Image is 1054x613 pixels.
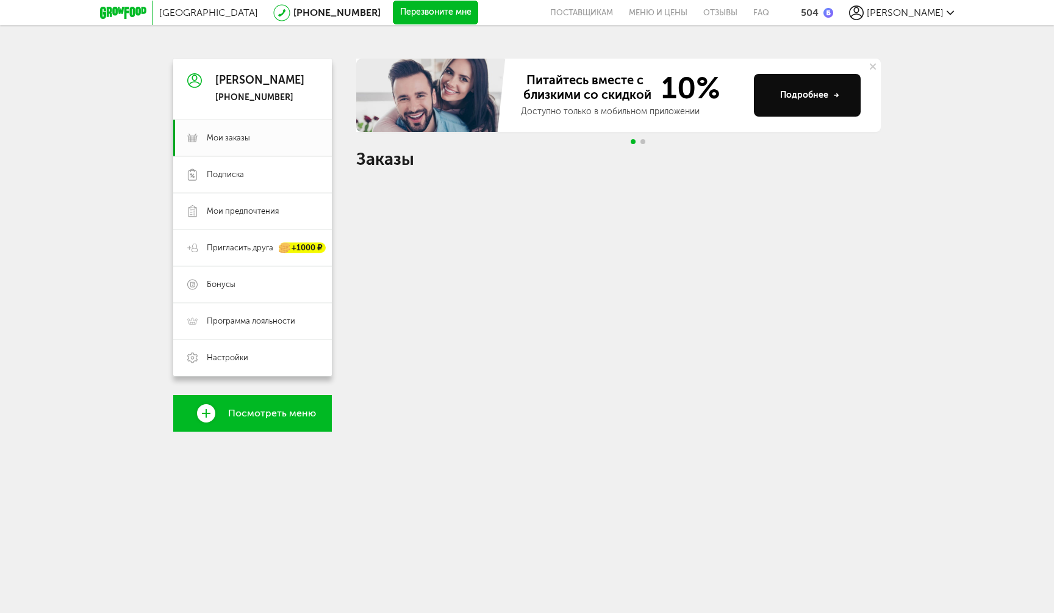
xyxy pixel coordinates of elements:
[754,74,861,117] button: Подробнее
[173,395,332,432] a: Посмотреть меню
[173,156,332,193] a: Подписка
[207,316,295,327] span: Программа лояльности
[173,303,332,339] a: Программа лояльности
[173,193,332,230] a: Мои предпочтения
[654,73,720,103] span: 10%
[356,151,881,167] h1: Заказы
[356,59,509,132] img: family-banner.579af9d.jpg
[207,279,235,290] span: Бонусы
[215,74,304,87] div: [PERSON_NAME]
[173,266,332,303] a: Бонусы
[631,139,636,144] span: Go to slide 1
[207,169,244,180] span: Подписка
[159,7,258,18] span: [GEOGRAPHIC_DATA]
[521,73,654,103] span: Питайтесь вместе с близкими со скидкой
[293,7,381,18] a: [PHONE_NUMBER]
[173,120,332,156] a: Мои заказы
[207,132,250,143] span: Мои заказы
[521,106,744,118] div: Доступно только в мобильном приложении
[173,230,332,266] a: Пригласить друга +1000 ₽
[207,242,273,253] span: Пригласить друга
[823,8,833,18] img: bonus_b.cdccf46.png
[867,7,944,18] span: [PERSON_NAME]
[173,339,332,376] a: Настройки
[780,89,839,101] div: Подробнее
[215,92,304,103] div: [PHONE_NUMBER]
[393,1,478,25] button: Перезвоните мне
[279,243,326,253] div: +1000 ₽
[207,206,279,217] span: Мои предпочтения
[207,352,248,363] span: Настройки
[228,408,316,419] span: Посмотреть меню
[801,7,819,18] div: 504
[640,139,645,144] span: Go to slide 2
